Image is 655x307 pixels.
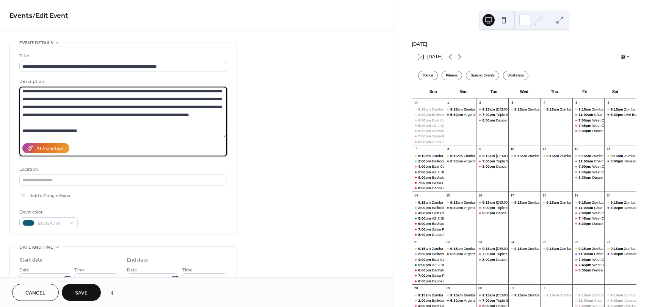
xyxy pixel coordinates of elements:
[418,159,432,164] span: 2:00pm
[412,153,444,158] div: Zumba - 9:15am Daily (except Tuesday)
[578,128,592,133] span: 8:30pm
[432,185,544,190] div: Dance Party! Salsa Fever | Latin dance social with [PERSON_NAME]
[578,210,592,215] span: 7:00pm
[482,118,496,123] span: 8:00pm
[418,262,432,267] span: 5:00pm
[578,112,594,117] span: 11:00am
[594,159,641,164] div: Chair Yoga - 11:00a - Fridays
[578,246,592,251] span: 9:15am
[432,153,494,158] div: Zumba - 9:15am Daily (except [DATE])
[25,289,45,297] span: Cancel
[542,100,547,105] div: 4
[432,175,539,180] div: Bachata dance lessons | Salsa Fever with [PERSON_NAME] | $10
[450,107,464,112] span: 9:15am
[412,227,444,232] div: Salsa Fever with Miguel | Salsa class for all levels | $10
[510,240,514,244] div: 24
[539,85,570,99] div: Thu
[572,159,605,164] div: Chair Yoga - 11:00a - Fridays
[572,123,605,128] div: West Coast Swing with GPSDC | Intermediate dance lessons | $15 for the night (2 lessons + party)
[412,170,444,175] div: AZ 2 Step with Keith | Country Two Step lessons for all levels | $10
[464,153,527,158] div: Zumba - 9:15am Daily (except [DATE])
[496,164,639,169] div: Dance Party! Triple Step [DATE] | East Coast Swing social dance with [PERSON_NAME]
[432,262,561,267] div: AZ 2 Step with [PERSON_NAME] | Country Two Step lessons for all levels | $10
[560,153,622,158] div: Zumba - 9:15am Daily (except [DATE])
[547,107,560,112] span: 9:15am
[418,232,432,237] span: 8:00pm
[412,164,444,169] div: East Coast Swing with Keith | Group dance class for all levels | $10
[412,262,444,267] div: AZ 2 Step with Keith | Country Two Step lessons for all levels | $10
[444,251,476,256] div: Argentine Tango with World Champ Terry | Tango dance lessons for all levels | $10
[604,200,636,205] div: Zumba - 9:15am Daily (except Tuesday)
[412,221,444,226] div: Bachata dance lessons | Salsa Fever with Miguel | $10
[432,200,494,205] div: Zumba - 9:15am Daily (except [DATE])
[476,246,508,251] div: Holy Yoga - 9:15a - Tuesdays
[478,100,483,105] div: 2
[19,208,76,216] div: Event color
[482,107,496,112] span: 9:15am
[604,159,636,164] div: Sensational Saturday Nights !!!
[611,153,624,158] span: 9:15am
[432,164,561,169] div: East Coast Swing with [PERSON_NAME] | Group dance class for all levels | $10
[464,107,527,112] div: Zumba - 9:15am Daily (except [DATE])
[476,107,508,112] div: Holy Yoga - 9:15a - Tuesdays
[604,246,636,251] div: Zumba - 9:15am Daily (except Tuesday)
[414,100,418,105] div: 30
[482,153,496,158] span: 9:15am
[496,200,567,205] div: [DEMOGRAPHIC_DATA] - 9:15a - Tuesdays
[574,100,579,105] div: 5
[418,107,432,112] span: 9:15am
[414,193,418,198] div: 14
[592,246,655,251] div: Zumba - 9:15am Daily (except [DATE])
[572,257,605,262] div: West Coast Swing with GPSDC | Greater Phoenix Swing Dance Club for beginners | $15 for the night ...
[432,232,544,237] div: Dance Party! Salsa Fever | Latin dance social with [PERSON_NAME]
[28,192,70,200] span: Link to Google Maps
[482,200,496,205] span: 9:15am
[444,107,476,112] div: Zumba - 9:15am Daily (except Tuesday)
[418,257,432,262] span: 4:00pm
[418,164,432,169] span: 4:00pm
[542,193,547,198] div: 18
[432,112,584,117] div: Ballroom group class with World [PERSON_NAME] | Adult dance classes for beginners | FREE
[578,118,592,123] span: 7:00pm
[432,123,561,128] div: AZ 2 Step with [PERSON_NAME] | Country Two Step lessons for all levels | $10
[418,227,432,232] span: 7:00pm
[528,153,591,158] div: Zumba - 9:15am Daily (except [DATE])
[432,128,539,133] div: Bachata dance lessons | Salsa Fever with [PERSON_NAME] | $10
[476,118,508,123] div: Dance Party! Triple Step Tuesday | East Coast Swing social dance with Keith
[578,159,594,164] span: 11:00am
[432,221,539,226] div: Bachata dance lessons | Salsa Fever with [PERSON_NAME] | $10
[464,205,605,210] div: Argentine Tango with World [PERSON_NAME] | Tango dance lessons for all levels | $10
[604,153,636,158] div: Zumba - 9:15am Daily (except Tuesday)
[510,147,514,151] div: 10
[464,200,527,205] div: Zumba - 9:15am Daily (except [DATE])
[418,279,432,284] span: 8:00pm
[611,246,624,251] span: 9:15am
[412,216,444,221] div: AZ 2 Step with Keith | Country Two Step lessons for all levels | $10
[542,147,547,151] div: 11
[578,200,592,205] span: 9:15am
[508,153,541,158] div: Zumba - 9:15am Daily (except Tuesday)
[604,251,636,256] div: Sensational Saturday Nights !!!
[444,159,476,164] div: Argentine Tango with World Champ Terry | Tango dance lessons for all levels | $10
[412,232,444,237] div: Dance Party! Salsa Fever | Latin dance social with Miguel
[496,107,567,112] div: [DEMOGRAPHIC_DATA] - 9:15a - Tuesdays
[508,246,541,251] div: Zumba - 9:15am Daily (except Tuesday)
[479,85,509,99] div: Tue
[496,210,639,215] div: Dance Party! Triple Step [DATE] | East Coast Swing social dance with [PERSON_NAME]
[540,107,572,112] div: Zumba - 9:15am Daily (except Tuesday)
[476,257,508,262] div: Dance Party! Triple Step Tuesday | East Coast Swing social dance with Keith
[572,246,605,251] div: Zumba - 9:15am Daily (except Tuesday)
[446,147,450,151] div: 8
[514,153,528,158] span: 9:15am
[611,251,624,256] span: 6:00pm
[418,200,432,205] span: 9:15am
[476,210,508,215] div: Dance Party! Triple Step Tuesday | East Coast Swing social dance with Keith
[482,257,496,262] span: 8:00pm
[9,8,33,23] a: Events
[578,164,592,169] span: 7:00pm
[547,153,560,158] span: 9:15am
[496,159,652,164] div: Triple Step [DATE] with [PERSON_NAME] | East Coast Swing dancing classes for all levels | $10
[432,279,544,284] div: Dance Party! Salsa Fever | Latin dance social with [PERSON_NAME]
[560,107,622,112] div: Zumba - 9:15am Daily (except [DATE])
[432,268,539,273] div: Bachata dance lessons | Salsa Fever with [PERSON_NAME] | $10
